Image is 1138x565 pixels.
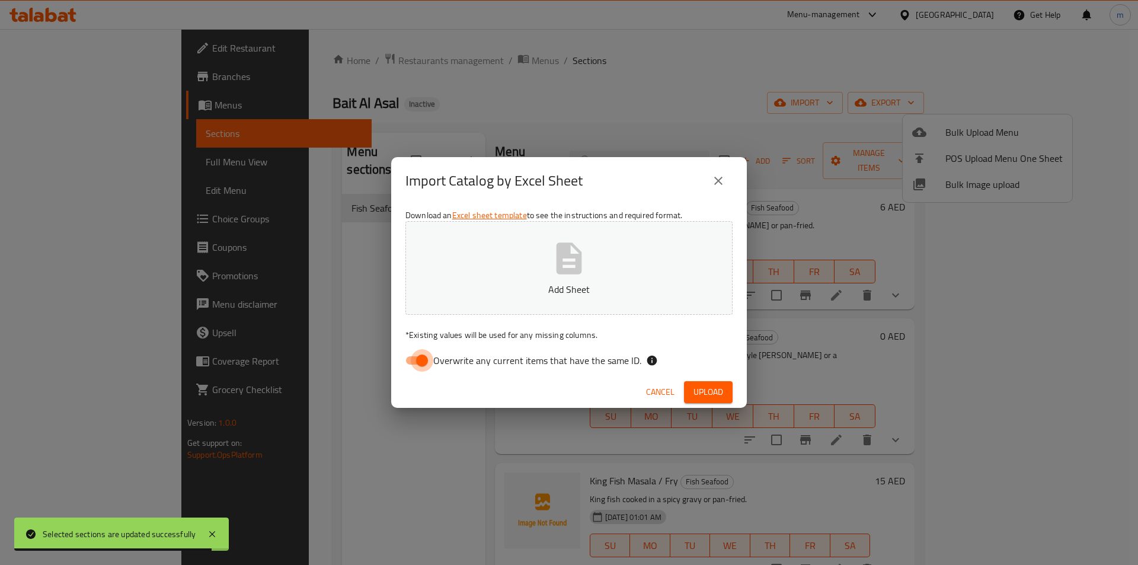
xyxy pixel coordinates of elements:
button: close [704,167,733,195]
a: Excel sheet template [452,208,527,223]
span: Cancel [646,385,675,400]
h2: Import Catalog by Excel Sheet [405,171,583,190]
span: Overwrite any current items that have the same ID. [433,353,641,368]
button: Upload [684,381,733,403]
div: Download an to see the instructions and required format. [391,205,747,376]
p: Existing values will be used for any missing columns. [405,329,733,341]
button: Add Sheet [405,221,733,315]
svg: If the overwrite option isn't selected, then the items that match an existing ID will be ignored ... [646,355,658,366]
div: Selected sections are updated successfully [43,528,196,541]
span: Upload [693,385,723,400]
button: Cancel [641,381,679,403]
p: Add Sheet [424,282,714,296]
